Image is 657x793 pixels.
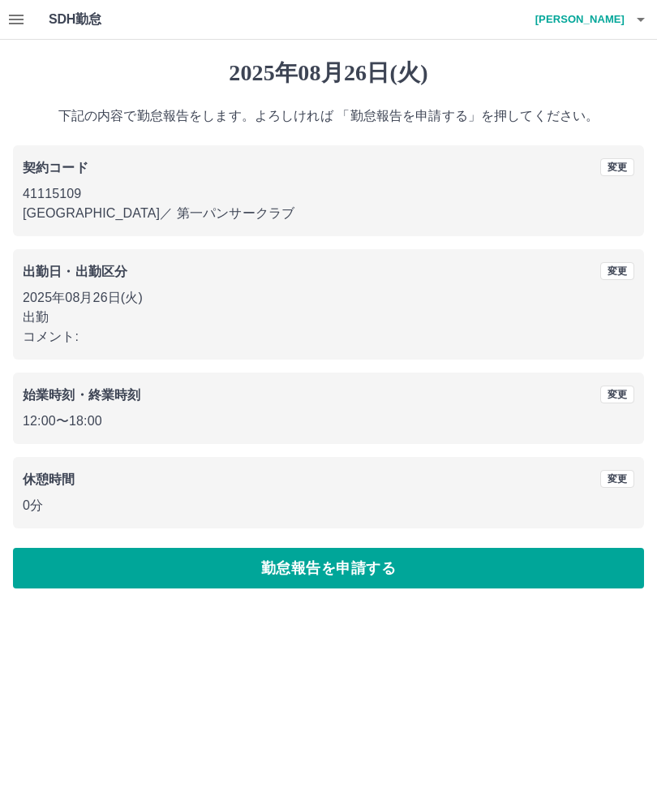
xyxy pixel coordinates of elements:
p: [GEOGRAPHIC_DATA] ／ 第一パンサークラブ [23,204,634,223]
b: 契約コード [23,161,88,175]
b: 出勤日・出勤区分 [23,265,127,278]
button: 変更 [600,470,634,488]
p: 0分 [23,496,634,515]
p: 12:00 〜 18:00 [23,412,634,431]
h1: 2025年08月26日(火) [13,59,644,87]
p: 出勤 [23,308,634,327]
b: 休憩時間 [23,472,75,486]
b: 始業時刻・終業時刻 [23,388,140,402]
button: 変更 [600,262,634,280]
p: 下記の内容で勤怠報告をします。よろしければ 「勤怠報告を申請する」を押してください。 [13,106,644,126]
button: 勤怠報告を申請する [13,548,644,588]
button: 変更 [600,386,634,403]
p: 41115109 [23,184,634,204]
p: 2025年08月26日(火) [23,288,634,308]
p: コメント: [23,327,634,347]
button: 変更 [600,158,634,176]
